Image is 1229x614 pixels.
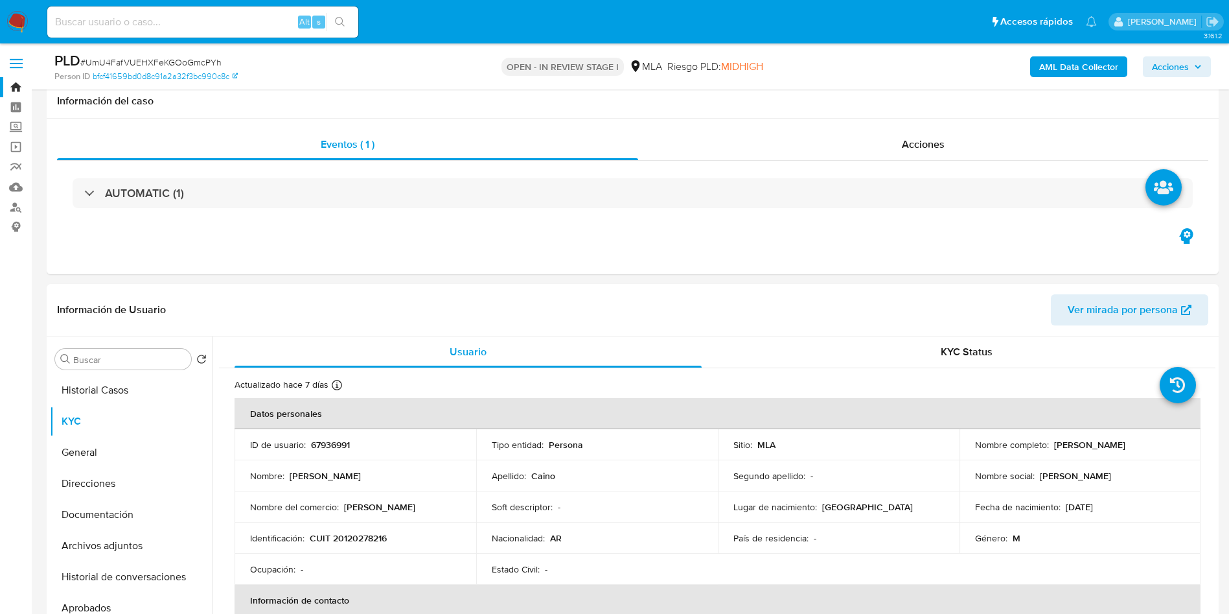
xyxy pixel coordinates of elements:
[733,501,817,513] p: Lugar de nacimiento :
[1086,16,1097,27] a: Notificaciones
[321,137,374,152] span: Eventos ( 1 )
[60,354,71,364] button: Buscar
[50,375,212,406] button: Historial Casos
[57,95,1208,108] h1: Información del caso
[344,501,415,513] p: [PERSON_NAME]
[47,14,358,30] input: Buscar usuario o caso...
[299,16,310,28] span: Alt
[501,58,624,76] p: OPEN - IN REVIEW STAGE I
[327,13,353,31] button: search-icon
[50,499,212,530] button: Documentación
[317,16,321,28] span: s
[492,470,526,482] p: Apellido :
[757,439,775,451] p: MLA
[492,439,544,451] p: Tipo entidad :
[941,344,993,359] span: KYC Status
[733,532,809,544] p: País de residencia :
[301,563,303,575] p: -
[1054,439,1125,451] p: [PERSON_NAME]
[235,398,1200,429] th: Datos personales
[1206,15,1219,29] a: Salir
[629,60,662,74] div: MLA
[810,470,813,482] p: -
[50,406,212,437] button: KYC
[975,501,1061,513] p: Fecha de nacimiento :
[492,563,540,575] p: Estado Civil :
[54,71,90,82] b: Person ID
[531,470,555,482] p: Caino
[558,501,560,513] p: -
[250,470,284,482] p: Nombre :
[196,354,207,368] button: Volver al orden por defecto
[235,379,328,391] p: Actualizado hace 7 días
[1068,294,1178,325] span: Ver mirada por persona
[1143,56,1211,77] button: Acciones
[250,563,295,575] p: Ocupación :
[250,532,304,544] p: Identificación :
[310,532,387,544] p: CUIT 20120278216
[814,532,816,544] p: -
[1152,56,1189,77] span: Acciones
[73,354,186,366] input: Buscar
[550,532,562,544] p: AR
[50,437,212,468] button: General
[975,470,1035,482] p: Nombre social :
[1013,532,1020,544] p: M
[822,501,913,513] p: [GEOGRAPHIC_DATA]
[93,71,238,82] a: bfcf41659bd0d8c91a2a32f3bc990c8c
[54,50,80,71] b: PLD
[290,470,361,482] p: [PERSON_NAME]
[1000,15,1073,29] span: Accesos rápidos
[1040,470,1111,482] p: [PERSON_NAME]
[250,439,306,451] p: ID de usuario :
[902,137,945,152] span: Acciones
[105,186,184,200] h3: AUTOMATIC (1)
[50,561,212,593] button: Historial de conversaciones
[733,470,805,482] p: Segundo apellido :
[73,178,1193,208] div: AUTOMATIC (1)
[450,344,487,359] span: Usuario
[250,501,339,513] p: Nombre del comercio :
[733,439,752,451] p: Sitio :
[50,468,212,499] button: Direcciones
[667,60,763,74] span: Riesgo PLD:
[311,439,350,451] p: 67936991
[50,530,212,561] button: Archivos adjuntos
[1030,56,1127,77] button: AML Data Collector
[492,532,545,544] p: Nacionalidad :
[1039,56,1118,77] b: AML Data Collector
[57,303,166,316] h1: Información de Usuario
[80,56,222,69] span: # UmU4FafVUEHXFeKGOoGmcPYh
[1051,294,1208,325] button: Ver mirada por persona
[492,501,553,513] p: Soft descriptor :
[549,439,583,451] p: Persona
[1066,501,1093,513] p: [DATE]
[975,532,1007,544] p: Género :
[975,439,1049,451] p: Nombre completo :
[721,59,763,74] span: MIDHIGH
[545,563,547,575] p: -
[1128,16,1201,28] p: julieta.rodriguez@mercadolibre.com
